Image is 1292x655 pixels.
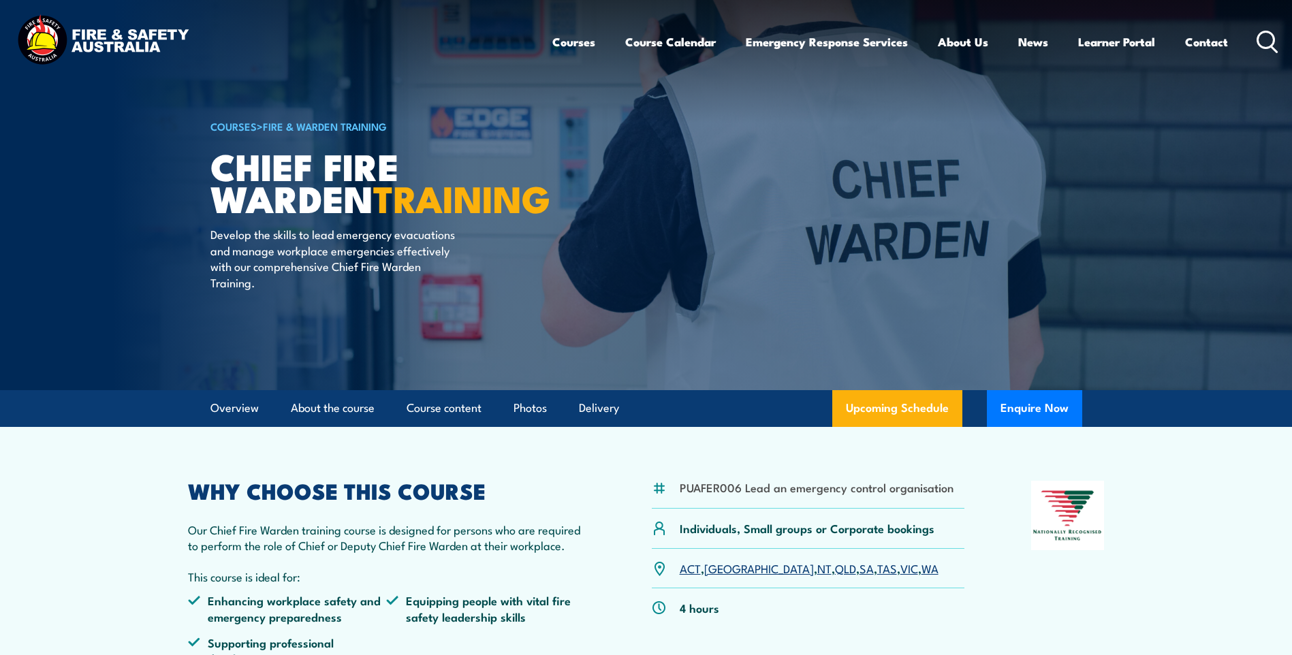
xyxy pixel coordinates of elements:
[832,390,962,427] a: Upcoming Schedule
[1078,24,1155,60] a: Learner Portal
[210,118,547,134] h6: >
[188,592,387,624] li: Enhancing workplace safety and emergency preparedness
[817,560,832,576] a: NT
[746,24,908,60] a: Emergency Response Services
[188,569,586,584] p: This course is ideal for:
[877,560,897,576] a: TAS
[860,560,874,576] a: SA
[680,520,934,536] p: Individuals, Small groups or Corporate bookings
[263,118,387,133] a: Fire & Warden Training
[680,560,939,576] p: , , , , , , ,
[386,592,585,624] li: Equipping people with vital fire safety leadership skills
[514,390,547,426] a: Photos
[373,169,550,225] strong: TRAINING
[704,560,814,576] a: [GEOGRAPHIC_DATA]
[210,226,459,290] p: Develop the skills to lead emergency evacuations and manage workplace emergencies effectively wit...
[188,481,586,500] h2: WHY CHOOSE THIS COURSE
[625,24,716,60] a: Course Calendar
[579,390,619,426] a: Delivery
[921,560,939,576] a: WA
[987,390,1082,427] button: Enquire Now
[210,150,547,213] h1: Chief Fire Warden
[291,390,375,426] a: About the course
[210,118,257,133] a: COURSES
[900,560,918,576] a: VIC
[407,390,482,426] a: Course content
[680,479,954,495] li: PUAFER006 Lead an emergency control organisation
[1018,24,1048,60] a: News
[680,600,719,616] p: 4 hours
[210,390,259,426] a: Overview
[835,560,856,576] a: QLD
[1031,481,1105,550] img: Nationally Recognised Training logo.
[552,24,595,60] a: Courses
[680,560,701,576] a: ACT
[1185,24,1228,60] a: Contact
[188,522,586,554] p: Our Chief Fire Warden training course is designed for persons who are required to perform the rol...
[938,24,988,60] a: About Us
